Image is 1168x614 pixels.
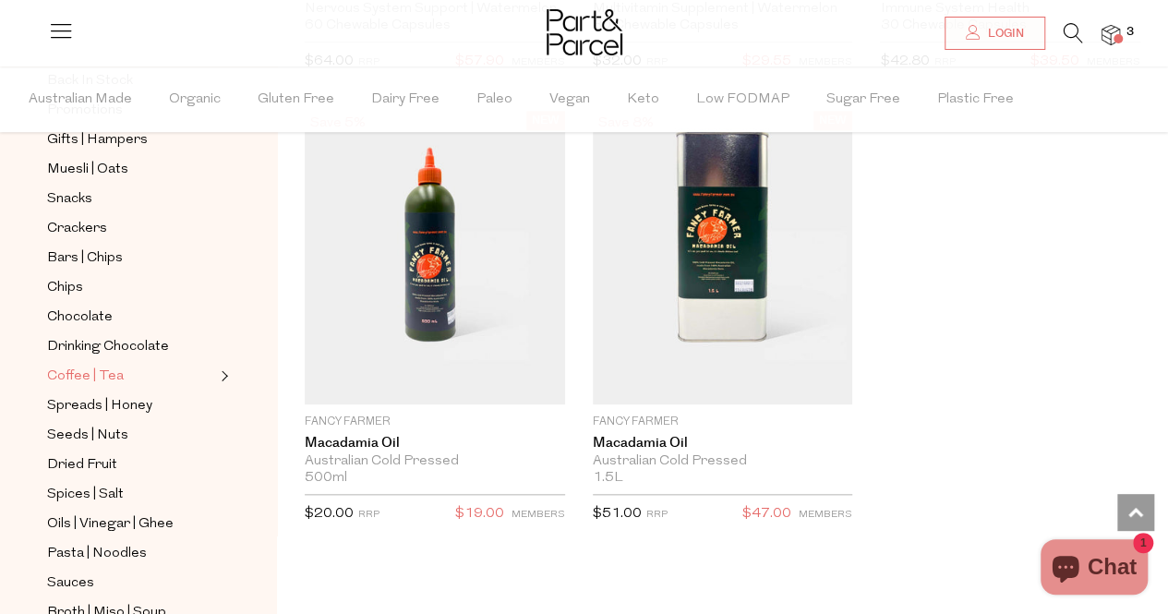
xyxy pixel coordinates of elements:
[646,510,668,520] small: RRP
[47,366,124,388] span: Coffee | Tea
[983,26,1024,42] span: Login
[455,502,504,526] span: $19.00
[47,543,147,565] span: Pasta | Noodles
[47,572,215,595] a: Sauces
[47,395,152,417] span: Spreads | Honey
[476,67,512,132] span: Paleo
[512,510,565,520] small: MEMBERS
[47,218,107,240] span: Crackers
[47,188,92,211] span: Snacks
[358,510,379,520] small: RRP
[47,572,94,595] span: Sauces
[945,17,1045,50] a: Login
[47,335,215,358] a: Drinking Chocolate
[1035,539,1153,599] inbox-online-store-chat: Shopify online store chat
[29,67,132,132] span: Australian Made
[47,277,83,299] span: Chips
[47,306,215,329] a: Chocolate
[305,507,354,521] span: $20.00
[47,158,215,181] a: Muesli | Oats
[47,453,215,476] a: Dried Fruit
[47,276,215,299] a: Chips
[216,365,229,387] button: Expand/Collapse Coffee | Tea
[47,159,128,181] span: Muesli | Oats
[47,307,113,329] span: Chocolate
[593,435,853,451] a: Macadamia Oil
[47,483,215,506] a: Spices | Salt
[627,67,659,132] span: Keto
[305,470,347,487] span: 500ml
[47,365,215,388] a: Coffee | Tea
[549,67,590,132] span: Vegan
[547,9,622,55] img: Part&Parcel
[47,484,124,506] span: Spices | Salt
[47,542,215,565] a: Pasta | Noodles
[593,414,853,430] p: Fancy Farmer
[799,510,852,520] small: MEMBERS
[593,470,623,487] span: 1.5L
[371,67,440,132] span: Dairy Free
[937,67,1014,132] span: Plastic Free
[169,67,221,132] span: Organic
[47,424,215,447] a: Seeds | Nuts
[47,394,215,417] a: Spreads | Honey
[47,454,117,476] span: Dried Fruit
[47,128,215,151] a: Gifts | Hampers
[305,111,565,404] img: Macadamia Oil
[47,513,174,536] span: Oils | Vinegar | Ghee
[47,336,169,358] span: Drinking Chocolate
[305,435,565,451] a: Macadamia Oil
[47,217,215,240] a: Crackers
[47,512,215,536] a: Oils | Vinegar | Ghee
[258,67,334,132] span: Gluten Free
[47,247,123,270] span: Bars | Chips
[1122,24,1138,41] span: 3
[593,453,853,470] div: Australian Cold Pressed
[47,247,215,270] a: Bars | Chips
[593,507,642,521] span: $51.00
[47,187,215,211] a: Snacks
[696,67,789,132] span: Low FODMAP
[593,111,853,404] img: Macadamia Oil
[305,453,565,470] div: Australian Cold Pressed
[826,67,900,132] span: Sugar Free
[1102,25,1120,44] a: 3
[47,425,128,447] span: Seeds | Nuts
[47,129,148,151] span: Gifts | Hampers
[742,502,791,526] span: $47.00
[305,414,565,430] p: Fancy Farmer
